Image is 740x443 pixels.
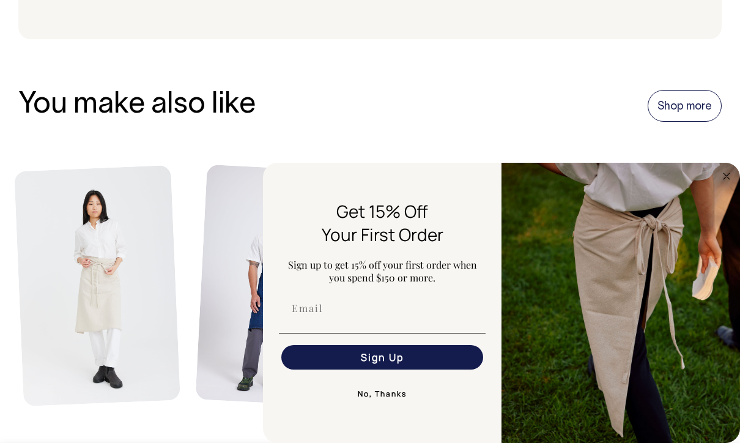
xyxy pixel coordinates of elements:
[501,163,740,443] img: 5e34ad8f-4f05-4173-92a8-ea475ee49ac9.jpeg
[648,90,722,122] a: Shop more
[336,199,428,223] span: Get 15% Off
[263,163,740,443] div: FLYOUT Form
[719,169,734,184] button: Close dialog
[281,296,483,321] input: Email
[279,382,486,406] button: No, Thanks
[288,258,477,284] span: Sign up to get 15% off your first order when you spend $150 or more.
[14,165,180,406] img: natural
[281,345,483,370] button: Sign Up
[322,223,443,246] span: Your First Order
[18,89,256,122] h3: You make also like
